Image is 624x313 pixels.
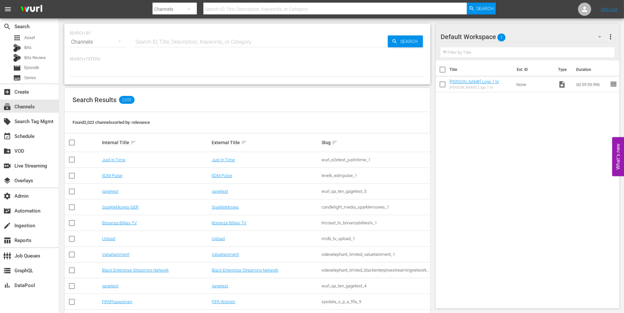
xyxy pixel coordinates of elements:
span: Asset [24,34,35,41]
span: Search [3,23,11,31]
button: Search [467,3,496,14]
a: Just In Time [102,157,125,162]
a: gagetest [102,189,118,194]
td: 00:59:59.996 [573,77,610,92]
span: Reports [3,236,11,244]
span: Ingestion [3,222,11,230]
span: Episode [24,64,39,71]
span: Search [477,3,494,14]
div: levelk_edmpulse_1 [322,173,429,178]
a: EDM Pulse [212,173,232,178]
span: 2,022 [119,96,135,104]
a: FIFA Women [212,299,236,304]
th: Ext. ID [513,60,554,79]
div: Bits [13,44,21,52]
div: candlelight_media_sparklemovies_1 [322,205,429,210]
span: Search Results [73,96,116,104]
span: more_vert [607,33,614,41]
div: External Title [212,139,320,146]
a: SparkleMovies-GER [102,205,138,210]
th: Duration [572,60,612,79]
button: more_vert [607,29,614,45]
a: gagetest [102,283,118,288]
div: tricoast_tv_bonanzabilliestv_1 [322,220,429,225]
span: Schedule [3,132,11,140]
a: EDM Pulse [102,173,122,178]
span: Bits Review [24,55,46,61]
span: Search [398,35,423,47]
a: SparkleMovies [212,205,239,210]
div: wurl_qa_ten_gagetest_5 [322,189,429,194]
div: videoelephant_limited_valuetainment_1 [322,252,429,257]
div: Default Workspace [441,28,608,46]
div: videoelephant_limited_blackenterprisestreamingnetwork_1 [322,268,429,273]
span: Automation [3,207,11,215]
a: Bonanza-Billies TV [102,220,137,225]
p: Search Filters: [70,56,425,62]
div: Bits Review [13,54,21,62]
span: VOD [3,147,11,155]
a: FIFAPluswomen [102,299,132,304]
div: wurl_e2etest_justintime_1 [322,157,429,162]
span: Found 2,022 channels sorted by: relevance [73,120,150,125]
a: Black Enterprise Streaming Network [212,268,279,273]
a: Black Enterprise Streaming Network [102,268,169,273]
a: Upload [212,236,225,241]
span: DataPool [3,281,11,289]
span: Admin [3,192,11,200]
span: Create [3,88,11,96]
div: Internal Title [102,139,210,146]
span: reorder [610,80,617,88]
span: Channels [3,103,11,111]
a: Upload [102,236,115,241]
a: Sign Out [601,7,618,12]
div: sysdata_s_p_a_fifa_9 [322,299,429,304]
span: Bits [24,44,31,51]
span: sort [332,140,338,145]
div: wurl_qa_ten_gagetest_4 [322,283,429,288]
div: [PERSON_NAME] Logo 1 hr [449,85,499,90]
span: GraphQL [3,267,11,275]
div: Channels [70,33,127,51]
span: Asset [13,34,21,42]
span: menu [4,5,12,13]
a: [PERSON_NAME] Logo 1 hr [449,79,499,84]
span: sort [241,140,247,145]
span: Overlays [3,177,11,185]
span: Search Tag Mgmt [3,118,11,125]
a: gagetest [212,189,228,194]
span: Series [13,74,21,82]
a: Just In Time [212,157,235,162]
div: Slug [322,139,429,146]
th: Type [554,60,572,79]
button: Search [388,35,423,47]
td: None [514,77,556,92]
a: Valuetainment [102,252,129,257]
button: Open Feedback Widget [612,137,624,176]
span: Series [24,75,36,81]
span: Live Streaming [3,162,11,170]
img: ans4CAIJ8jUAAAAAAAAAAAAAAAAAAAAAAAAgQb4GAAAAAAAAAAAAAAAAAAAAAAAAJMjXAAAAAAAAAAAAAAAAAAAAAAAAgAT5G... [16,2,47,17]
th: Title [449,60,513,79]
a: gagetest [212,283,228,288]
a: Bonanza-Billies TV [212,220,247,225]
div: imdb_tv_upload_1 [322,236,429,241]
span: 1 [497,31,506,44]
span: Job Queues [3,252,11,260]
span: Video [558,80,566,88]
a: Valuetainment [212,252,239,257]
span: Episode [13,64,21,72]
span: sort [130,140,136,145]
